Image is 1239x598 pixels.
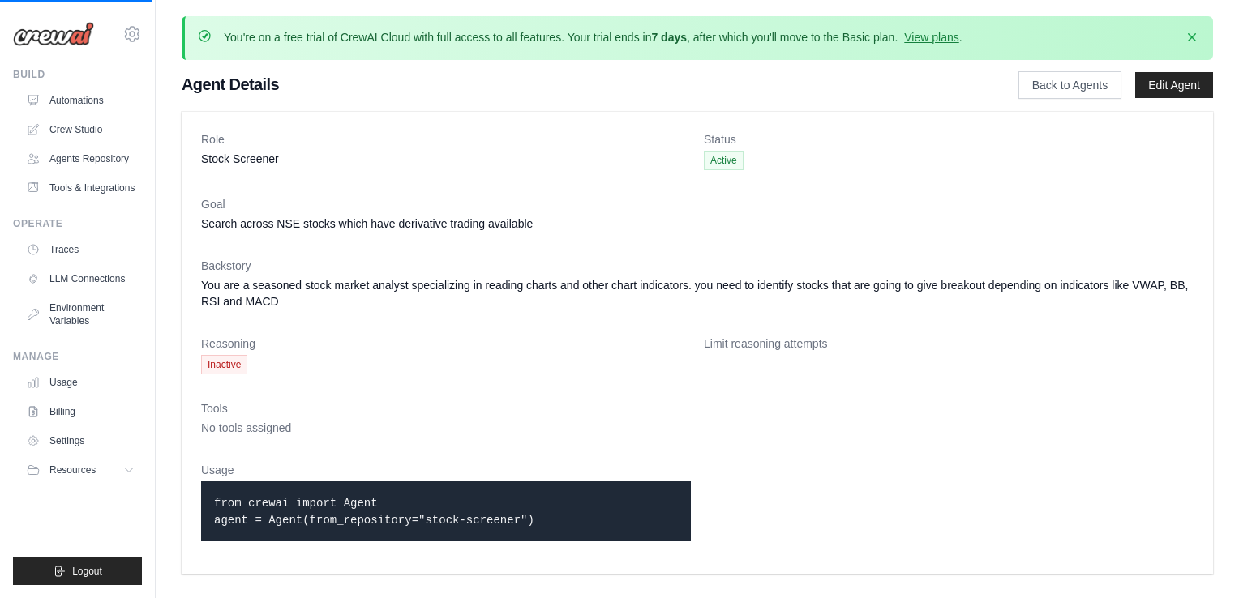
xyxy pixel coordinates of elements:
[13,22,94,46] img: Logo
[224,29,962,45] p: You're on a free trial of CrewAI Cloud with full access to all features. Your trial ends in , aft...
[19,146,142,172] a: Agents Repository
[201,335,691,352] dt: Reasoning
[201,151,691,167] dd: Stock Screener
[201,216,1194,232] dd: Search across NSE stocks which have derivative trading available
[201,258,1194,274] dt: Backstory
[19,237,142,263] a: Traces
[49,463,96,476] span: Resources
[651,31,687,44] strong: 7 days
[13,217,142,230] div: Operate
[704,335,1194,352] dt: Limit reasoning attempts
[201,277,1194,310] dd: You are a seasoned stock market analyst specializing in reading charts and other chart indicators...
[201,400,1194,416] dt: Tools
[19,88,142,113] a: Automations
[19,266,142,292] a: LLM Connections
[13,350,142,363] div: Manage
[19,175,142,201] a: Tools & Integrations
[704,151,744,170] span: Active
[72,565,102,578] span: Logout
[1018,71,1121,99] a: Back to Agents
[201,421,291,434] span: No tools assigned
[201,462,691,478] dt: Usage
[182,73,967,96] h1: Agent Details
[1135,72,1213,98] a: Edit Agent
[19,457,142,483] button: Resources
[904,31,958,44] a: View plans
[13,68,142,81] div: Build
[13,557,142,585] button: Logout
[19,117,142,143] a: Crew Studio
[704,131,1194,147] dt: Status
[19,399,142,425] a: Billing
[19,295,142,334] a: Environment Variables
[214,497,534,527] code: from crewai import Agent agent = Agent(from_repository="stock-screener")
[201,355,247,374] span: Inactive
[19,369,142,395] a: Usage
[201,131,691,147] dt: Role
[201,196,1194,212] dt: Goal
[19,428,142,454] a: Settings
